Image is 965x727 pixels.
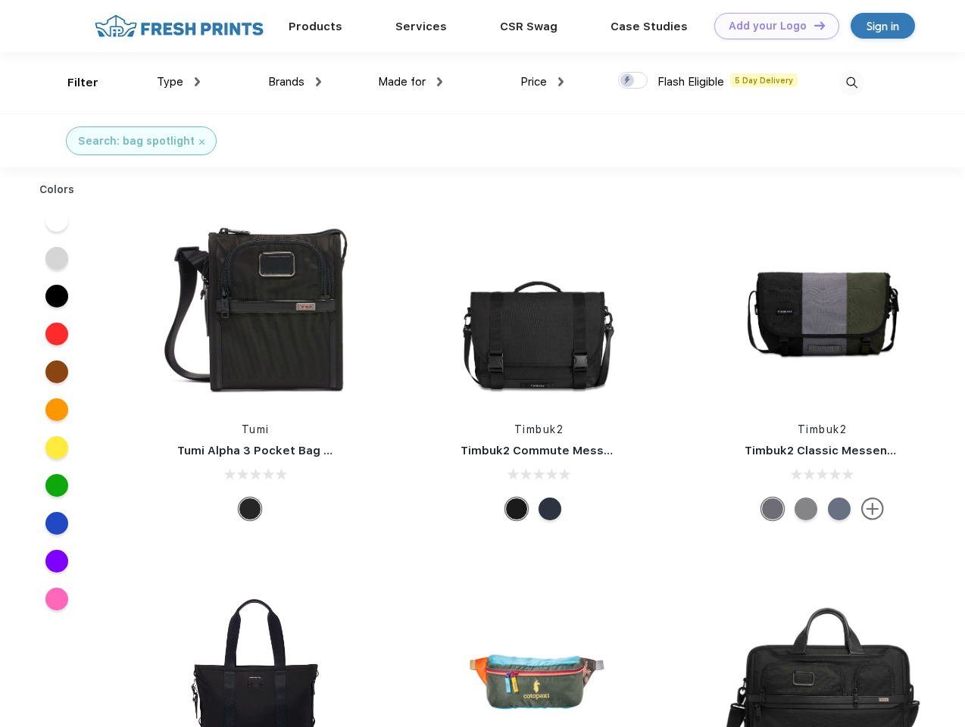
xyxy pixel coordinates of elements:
[745,444,932,457] a: Timbuk2 Classic Messenger Bag
[289,20,342,33] a: Products
[461,444,664,457] a: Timbuk2 Commute Messenger Bag
[861,498,884,520] img: more.svg
[242,423,270,435] a: Tumi
[839,70,864,95] img: desktop_search.svg
[67,74,98,92] div: Filter
[239,498,261,520] div: Black
[729,20,807,33] div: Add your Logo
[828,498,851,520] div: Eco Lightbeam
[438,205,639,407] img: func=resize&h=266
[268,75,304,89] span: Brands
[867,17,899,35] div: Sign in
[90,13,268,39] img: fo%20logo%202.webp
[539,498,561,520] div: Eco Nautical
[177,444,354,457] a: Tumi Alpha 3 Pocket Bag Small
[798,423,848,435] a: Timbuk2
[378,75,426,89] span: Made for
[814,21,825,30] img: DT
[28,182,86,198] div: Colors
[316,77,321,86] img: dropdown.png
[78,133,195,149] div: Search: bag spotlight
[558,77,564,86] img: dropdown.png
[157,75,183,89] span: Type
[437,77,442,86] img: dropdown.png
[657,75,724,89] span: Flash Eligible
[722,205,923,407] img: func=resize&h=266
[505,498,528,520] div: Eco Black
[851,13,915,39] a: Sign in
[761,498,784,520] div: Eco Army Pop
[730,73,798,87] span: 5 Day Delivery
[155,205,356,407] img: func=resize&h=266
[199,139,205,145] img: filter_cancel.svg
[520,75,547,89] span: Price
[795,498,817,520] div: Eco Gunmetal
[514,423,564,435] a: Timbuk2
[195,77,200,86] img: dropdown.png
